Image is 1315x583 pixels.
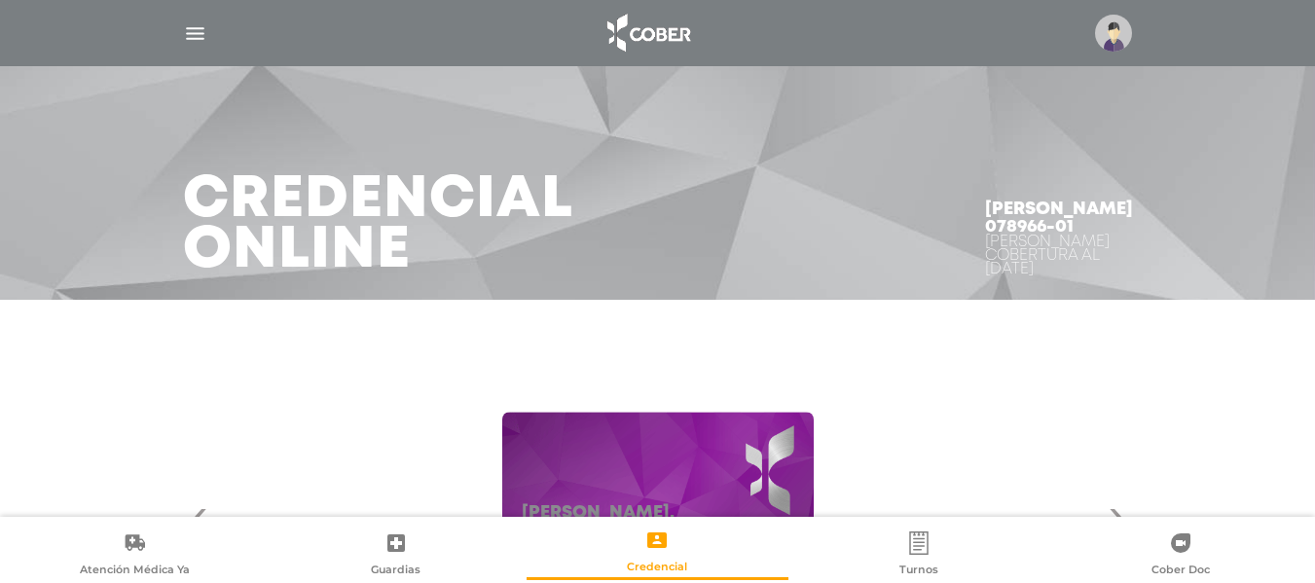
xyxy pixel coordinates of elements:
[183,21,207,46] img: Cober_menu-lines-white.svg
[266,530,528,580] a: Guardias
[985,236,1133,276] div: [PERSON_NAME] Cobertura al [DATE]
[522,503,675,525] h5: [PERSON_NAME],
[4,530,266,580] a: Atención Médica Ya
[899,563,938,580] span: Turnos
[371,563,420,580] span: Guardias
[788,530,1050,580] a: Turnos
[183,175,573,276] h3: Credencial Online
[597,10,699,56] img: logo_cober_home-white.png
[527,528,788,577] a: Credencial
[627,560,687,577] span: Credencial
[985,200,1133,236] h4: [PERSON_NAME] 078966-01
[1151,563,1210,580] span: Cober Doc
[80,563,190,580] span: Atención Médica Ya
[1095,15,1132,52] img: profile-placeholder.svg
[1049,530,1311,580] a: Cober Doc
